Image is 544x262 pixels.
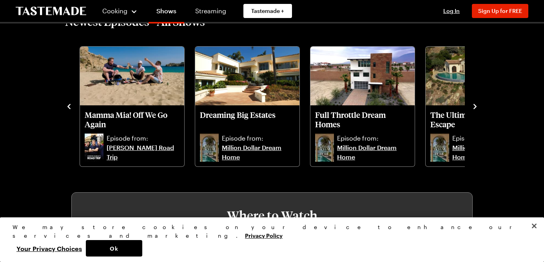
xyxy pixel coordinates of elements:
[452,143,525,162] a: Million Dollar Dream Home
[251,7,284,15] span: Tastemade +
[243,4,292,18] a: Tastemade +
[102,2,138,20] button: Cooking
[13,240,86,257] button: Your Privacy Choices
[107,134,180,143] p: Episode from:
[526,217,543,235] button: Close
[13,223,525,240] div: We may store cookies on your device to enhance our services and marketing.
[80,47,184,105] img: Mamma Mia! Off We Go Again
[430,110,525,129] p: The Ultimate Family Escape
[149,2,184,23] a: Shows
[310,47,415,166] div: Full Throttle Dream Homes
[195,47,299,105] img: Dreaming Big Estates
[425,44,540,167] div: 5 / 10
[85,110,180,132] a: Mamma Mia! Off We Go Again
[472,4,528,18] button: Sign Up for FREE
[79,44,194,167] div: 2 / 10
[80,47,184,166] div: Mamma Mia! Off We Go Again
[16,7,86,16] a: To Tastemade Home Page
[222,143,295,162] a: Million Dollar Dream Home
[315,110,410,129] p: Full Throttle Dream Homes
[426,47,530,105] img: The Ultimate Family Escape
[222,134,295,143] p: Episode from:
[102,7,127,14] span: Cooking
[195,47,299,166] div: Dreaming Big Estates
[107,143,180,162] a: [PERSON_NAME] Road Trip
[86,240,142,257] button: Ok
[452,134,525,143] p: Episode from:
[337,143,410,162] a: Million Dollar Dream Home
[85,110,180,129] p: Mamma Mia! Off We Go Again
[65,101,73,110] button: navigate to previous item
[310,47,415,105] img: Full Throttle Dream Homes
[337,134,410,143] p: Episode from:
[13,223,525,257] div: Privacy
[436,7,467,15] button: Log In
[310,44,425,167] div: 4 / 10
[194,44,310,167] div: 3 / 10
[200,110,295,129] p: Dreaming Big Estates
[430,110,525,132] a: The Ultimate Family Escape
[315,110,410,132] a: Full Throttle Dream Homes
[471,101,479,110] button: navigate to next item
[443,7,460,14] span: Log In
[200,110,295,132] a: Dreaming Big Estates
[478,7,522,14] span: Sign Up for FREE
[245,231,283,239] a: More information about your privacy, opens in a new tab
[426,47,530,166] div: The Ultimate Family Escape
[95,208,449,222] h3: Where to Watch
